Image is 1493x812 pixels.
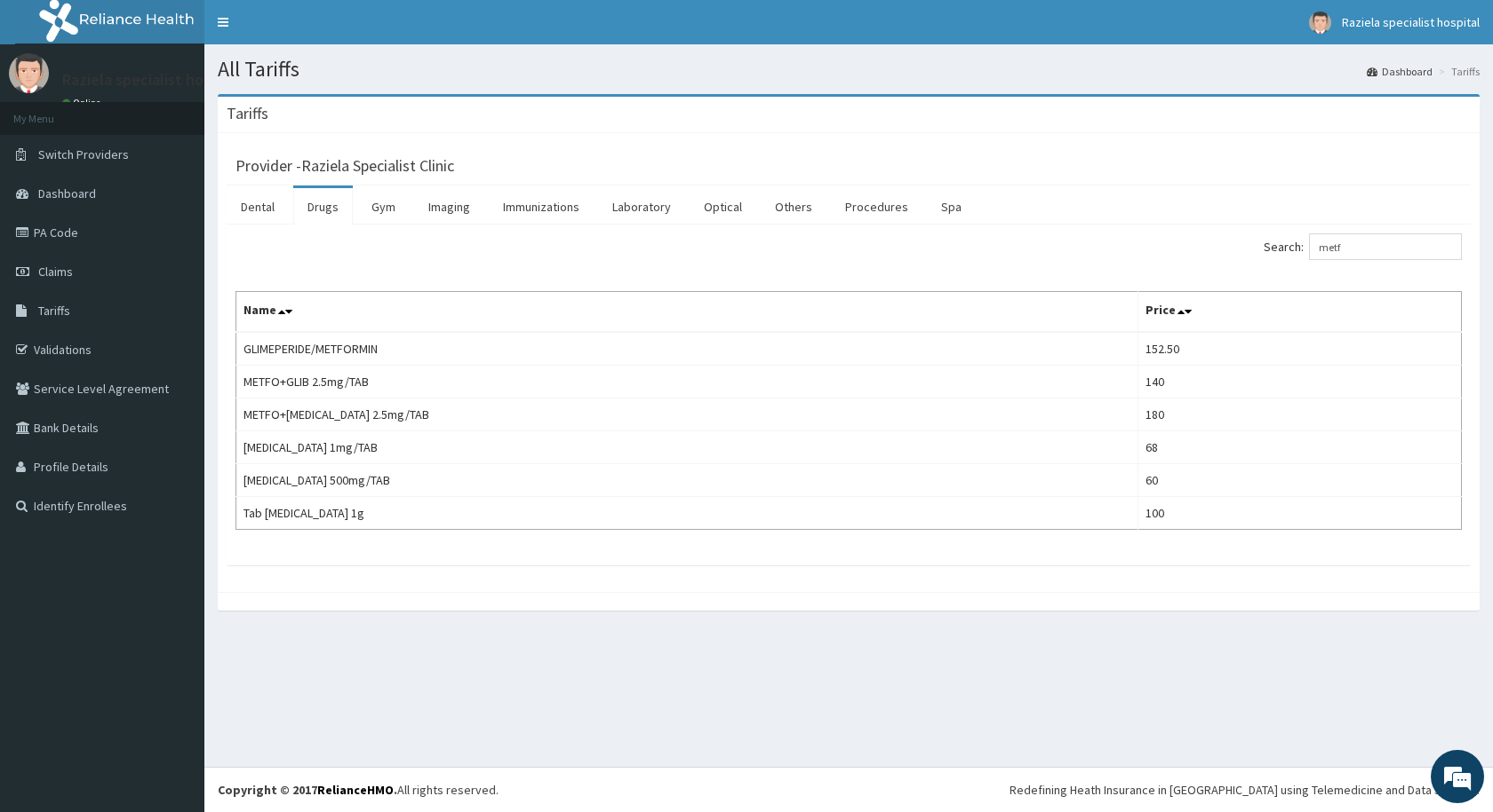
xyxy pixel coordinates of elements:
[236,332,1138,366] td: GLIMEPERIDE/METFORMIN
[1010,781,1480,799] div: Redefining Heath Insurance in [GEOGRAPHIC_DATA] using Telemedicine and Data Science!
[38,264,73,280] span: Claims
[598,188,685,225] a: Laboratory
[489,188,594,225] a: Immunizations
[62,97,105,109] a: Online
[927,188,976,225] a: Spa
[236,464,1138,497] td: [MEDICAL_DATA] 500mg/TAB
[1264,233,1462,260] label: Search:
[62,72,243,88] p: Raziela specialist hospital
[38,185,96,201] span: Dashboard
[1434,64,1480,79] li: Tariffs
[414,188,484,225] a: Imaging
[1138,431,1462,464] td: 68
[831,188,922,225] a: Procedures
[236,431,1138,464] td: [MEDICAL_DATA] 1mg/TAB
[317,782,394,798] a: RelianceHMO
[38,303,70,319] span: Tariffs
[1309,12,1331,34] img: User Image
[204,767,1493,812] footer: All rights reserved.
[1138,332,1462,366] td: 152.50
[1138,366,1462,398] td: 140
[38,146,129,162] span: Switch Providers
[236,366,1138,398] td: METFO+GLIB 2.5mg/TAB
[218,58,1480,81] h1: All Tariffs
[236,158,454,174] h3: Provider - Raziela Specialist Clinic
[357,188,410,225] a: Gym
[9,53,49,93] img: User Image
[227,188,289,225] a: Dental
[236,497,1138,530] td: Tab [MEDICAL_DATA] 1g
[236,398,1138,431] td: METFO+[MEDICAL_DATA] 2.5mg/TAB
[1138,398,1462,431] td: 180
[218,782,397,798] strong: Copyright © 2017 .
[1138,464,1462,497] td: 60
[1138,497,1462,530] td: 100
[236,292,1138,333] th: Name
[1309,233,1462,260] input: Search:
[1138,292,1462,333] th: Price
[1367,64,1433,79] a: Dashboard
[293,188,353,225] a: Drugs
[690,188,756,225] a: Optical
[227,106,268,122] h3: Tariffs
[1342,14,1480,30] span: Raziela specialist hospital
[761,188,826,225] a: Others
